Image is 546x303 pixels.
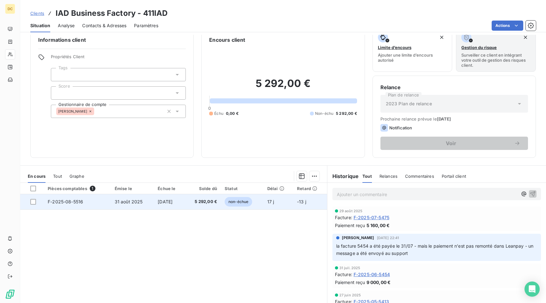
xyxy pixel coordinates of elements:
span: 0 [208,106,211,111]
span: Commentaires [405,174,434,179]
span: Échu [214,111,223,116]
span: 27 juin 2025 [339,293,361,297]
span: [DATE] [158,199,173,204]
span: Limite d’encours [378,45,411,50]
div: Émise le [115,186,150,191]
div: Statut [225,186,260,191]
span: Facture : [335,214,352,221]
span: Gestion du risque [461,45,497,50]
input: Ajouter une valeur [56,72,61,77]
span: 5 292,00 € [336,111,357,116]
div: Échue le [158,186,181,191]
span: Non-échu [315,111,333,116]
span: F-2025-07-5475 [354,214,389,221]
h2: 5 292,00 € [209,77,357,96]
span: Relances [379,174,397,179]
span: 31 juil. 2025 [339,266,361,270]
h6: Historique [327,172,359,180]
span: Paiement reçu [335,279,365,286]
span: Clients [30,11,44,16]
h6: Relance [380,83,528,91]
span: 29 août 2025 [339,209,363,213]
h3: IAD Business Factory - 411IAD [56,8,167,19]
span: Paiement reçu [335,222,365,229]
span: Contacts & Adresses [82,22,126,29]
span: Ajouter une limite d’encours autorisé [378,53,447,63]
div: Pièces comptables [48,186,107,191]
span: F-2025-08-5516 [48,199,83,204]
span: 31 août 2025 [115,199,143,204]
span: Analyse [58,22,75,29]
div: DC [5,4,15,14]
span: F-2025-06-5454 [354,271,390,278]
span: -13 j [297,199,306,204]
img: Logo LeanPay [5,289,15,299]
span: Prochaine relance prévue le [380,116,528,121]
span: Tout [362,174,372,179]
span: Tout [53,174,62,179]
span: Voir [388,141,514,146]
span: Situation [30,22,50,29]
button: Voir [380,137,528,150]
input: Ajouter une valeur [56,90,61,96]
span: la facture 5454 a été payée le 31/07 - mais le paiement n'est pas remonté dans Leanpay - un messa... [336,243,535,256]
span: Portail client [442,174,466,179]
span: 5 292,00 € [188,199,217,205]
span: 9 000,00 € [367,279,391,286]
span: Paramètres [134,22,158,29]
span: Facture : [335,271,352,278]
span: 0,00 € [226,111,239,116]
span: Surveiller ce client en intégrant votre outil de gestion des risques client. [461,53,531,68]
span: 17 j [267,199,274,204]
span: [DATE] 22:41 [377,236,399,240]
span: Propriétés Client [51,54,186,63]
a: Clients [30,10,44,16]
span: non-échue [225,197,252,207]
h6: Encours client [209,36,245,44]
span: 2023 Plan de relance [386,101,432,107]
div: Retard [297,186,323,191]
button: Actions [492,21,523,31]
input: Ajouter une valeur [94,108,99,114]
div: Solde dû [188,186,217,191]
span: Notification [389,125,412,130]
h6: Informations client [38,36,186,44]
span: Graphe [70,174,84,179]
div: Délai [267,186,289,191]
div: Open Intercom Messenger [525,281,540,297]
span: [DATE] [437,116,451,121]
span: [PERSON_NAME] [58,109,87,113]
button: Gestion du risqueSurveiller ce client en intégrant votre outil de gestion des risques client. [456,28,536,72]
span: En cours [28,174,45,179]
span: 5 160,00 € [367,222,390,229]
span: 1 [90,186,95,191]
span: [PERSON_NAME] [342,235,374,241]
button: Limite d’encoursAjouter une limite d’encours autorisé [373,28,452,72]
